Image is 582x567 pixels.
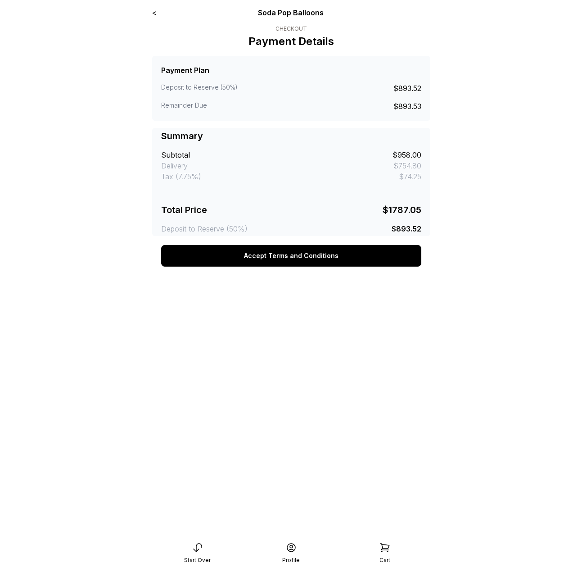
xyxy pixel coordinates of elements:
div: $893.52 [392,223,421,234]
div: Tax (7.75%) [161,171,201,182]
div: Total Price [161,204,207,216]
div: Delivery [161,160,188,171]
div: $74.25 [399,171,421,182]
p: Payment Details [248,34,334,49]
div: Checkout [248,25,334,32]
div: $893.52 [393,83,421,94]
div: $893.53 [393,101,421,112]
div: Deposit to Reserve (50%) [161,223,248,234]
div: Deposit to Reserve (50%) [161,83,291,94]
div: Payment Plan [161,65,209,76]
div: Subtotal [161,150,190,160]
div: Summary [161,130,203,142]
div: $1787.05 [383,204,421,216]
div: Soda Pop Balloons [208,7,374,18]
div: Cart [379,557,390,564]
div: Remainder Due [161,101,291,112]
div: Start Over [184,557,211,564]
button: Accept Terms and Conditions [161,245,421,267]
a: < [152,8,157,17]
div: $754.80 [393,160,421,171]
div: $958.00 [393,150,421,160]
div: Profile [282,557,300,564]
